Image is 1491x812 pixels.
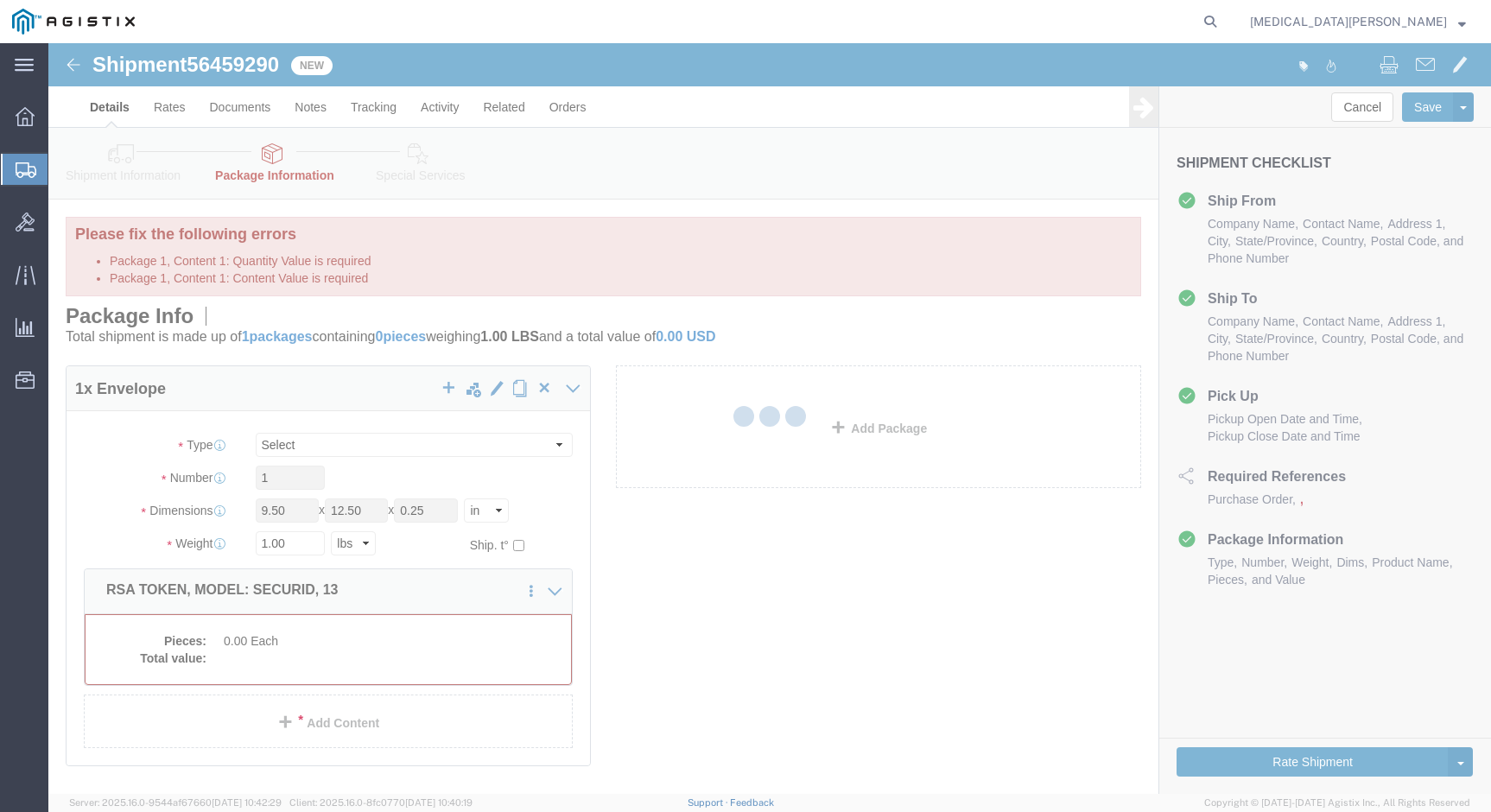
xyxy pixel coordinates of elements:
[69,797,282,808] span: Server: 2025.16.0-9544af67660
[212,797,282,808] span: [DATE] 10:42:29
[1250,12,1446,31] span: Alexia Massiah-Alexis
[405,797,473,808] span: [DATE] 10:40:19
[12,9,135,35] img: logo
[730,797,774,808] a: Feedback
[688,797,731,808] a: Support
[1249,11,1467,32] button: [MEDICAL_DATA][PERSON_NAME]-[PERSON_NAME]
[1204,796,1470,810] span: Copyright © [DATE]-[DATE] Agistix Inc., All Rights Reserved
[289,797,473,808] span: Client: 2025.16.0-8fc0770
